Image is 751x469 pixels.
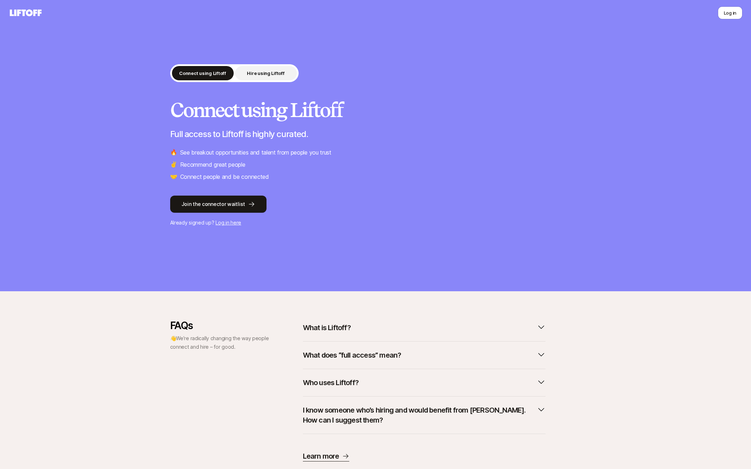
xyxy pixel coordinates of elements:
p: Connect people and be connected [180,172,269,181]
p: Who uses Liftoff? [303,378,359,388]
p: Full access to Liftoff is highly curated. [170,129,581,139]
p: See breakout opportunities and talent from people you trust [180,148,331,157]
a: Learn more [303,451,349,462]
button: What does “full access” mean? [303,347,546,363]
button: Log in [718,6,742,19]
a: Join the connector waitlist [170,196,581,213]
span: We’re radically changing the way people connect and hire – for good. [170,335,269,350]
p: 👋 [170,334,270,351]
p: Learn more [303,451,339,461]
p: Connect using Liftoff [179,70,226,77]
button: Join the connector waitlist [170,196,267,213]
button: I know someone who’s hiring and would benefit from [PERSON_NAME]. How can I suggest them? [303,402,546,428]
button: What is Liftoff? [303,320,546,336]
button: Who uses Liftoff? [303,375,546,390]
p: Recommend great people [180,160,245,169]
span: ✌️ [170,160,177,169]
p: I know someone who’s hiring and would benefit from [PERSON_NAME]. How can I suggest them? [303,405,534,425]
h2: Connect using Liftoff [170,99,581,121]
span: 🔥 [170,148,177,157]
p: Already signed up? [170,218,581,227]
p: What does “full access” mean? [303,350,401,360]
p: What is Liftoff? [303,323,351,333]
a: Log in here [215,220,241,226]
span: 🤝 [170,172,177,181]
p: Hire using Liftoff [247,70,284,77]
p: FAQs [170,320,270,331]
